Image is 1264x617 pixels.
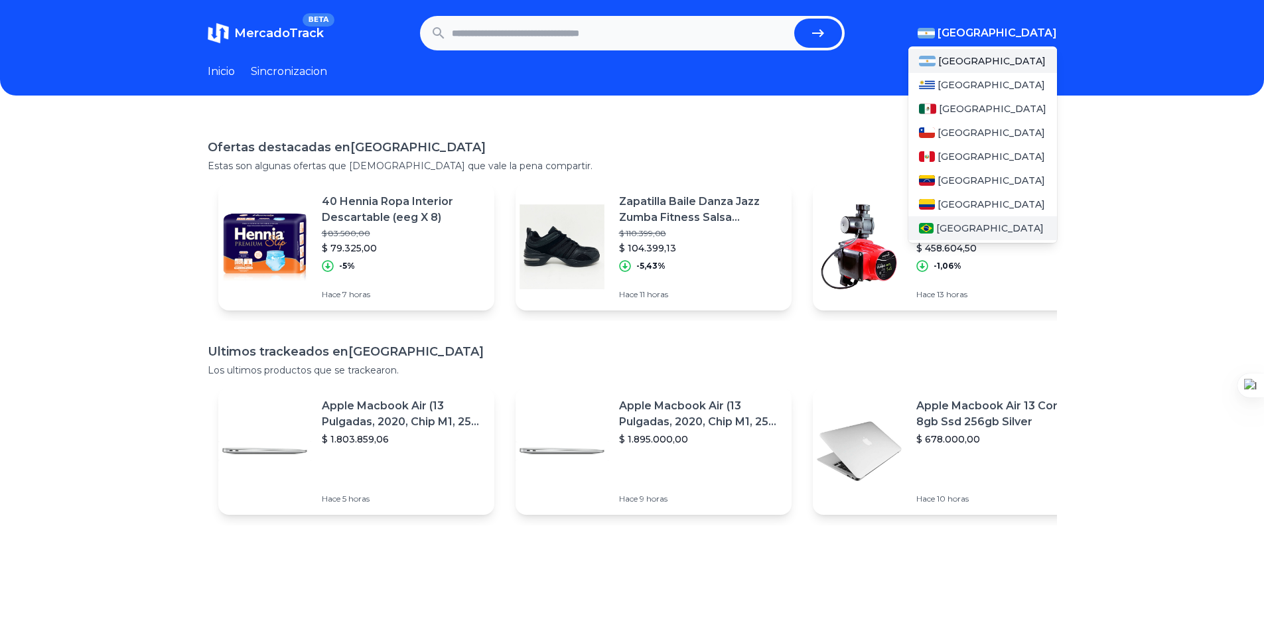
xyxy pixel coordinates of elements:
[813,405,906,498] img: Featured image
[916,433,1078,446] p: $ 678.000,00
[938,198,1045,211] span: [GEOGRAPHIC_DATA]
[813,387,1089,515] a: Featured imageApple Macbook Air 13 Core I5 8gb Ssd 256gb Silver$ 678.000,00Hace 10 horas
[916,289,1078,300] p: Hace 13 horas
[208,23,324,44] a: MercadoTrackBETA
[916,241,1078,255] p: $ 458.604,50
[908,169,1057,192] a: Venezuela[GEOGRAPHIC_DATA]
[208,23,229,44] img: MercadoTrack
[919,151,935,162] img: Peru
[208,64,235,80] a: Inicio
[322,241,484,255] p: $ 79.325,00
[619,433,781,446] p: $ 1.895.000,00
[516,183,792,310] a: Featured imageZapatilla Baile Danza Jazz Zumba Fitness Salsa C/cámara Aire$ 110.399,08$ 104.399,1...
[619,194,781,226] p: Zapatilla Baile Danza Jazz Zumba Fitness Salsa C/cámara Aire
[619,494,781,504] p: Hace 9 horas
[322,433,484,446] p: $ 1.803.859,06
[516,405,608,498] img: Featured image
[938,54,1046,68] span: [GEOGRAPHIC_DATA]
[322,494,484,504] p: Hace 5 horas
[251,64,327,80] a: Sincronizacion
[918,28,935,38] img: Argentina
[908,216,1057,240] a: Brasil[GEOGRAPHIC_DATA]
[919,127,935,138] img: Chile
[218,387,494,515] a: Featured imageApple Macbook Air (13 Pulgadas, 2020, Chip M1, 256 Gb De Ssd, 8 Gb De Ram) - Plata$...
[938,78,1045,92] span: [GEOGRAPHIC_DATA]
[916,398,1078,430] p: Apple Macbook Air 13 Core I5 8gb Ssd 256gb Silver
[908,145,1057,169] a: Peru[GEOGRAPHIC_DATA]
[322,289,484,300] p: Hace 7 horas
[516,200,608,293] img: Featured image
[938,126,1045,139] span: [GEOGRAPHIC_DATA]
[936,222,1044,235] span: [GEOGRAPHIC_DATA]
[619,398,781,430] p: Apple Macbook Air (13 Pulgadas, 2020, Chip M1, 256 Gb De Ssd, 8 Gb De Ram) - Plata
[813,183,1089,310] a: Featured imageBomba Presurizadora Rowa Tango 14 Sfl$ 463.535,73$ 458.604,50-1,06%Hace 13 horas
[919,175,935,186] img: Venezuela
[218,200,311,293] img: Featured image
[919,223,934,234] img: Brasil
[919,103,936,114] img: Mexico
[516,387,792,515] a: Featured imageApple Macbook Air (13 Pulgadas, 2020, Chip M1, 256 Gb De Ssd, 8 Gb De Ram) - Plata$...
[208,159,1057,172] p: Estas son algunas ofertas que [DEMOGRAPHIC_DATA] que vale la pena compartir.
[908,192,1057,216] a: Colombia[GEOGRAPHIC_DATA]
[908,97,1057,121] a: Mexico[GEOGRAPHIC_DATA]
[619,241,781,255] p: $ 104.399,13
[322,228,484,239] p: $ 83.500,00
[939,102,1046,115] span: [GEOGRAPHIC_DATA]
[322,194,484,226] p: 40 Hennia Ropa Interior Descartable (eeg X 8)
[619,289,781,300] p: Hace 11 horas
[908,121,1057,145] a: Chile[GEOGRAPHIC_DATA]
[934,261,961,271] p: -1,06%
[938,150,1045,163] span: [GEOGRAPHIC_DATA]
[339,261,355,271] p: -5%
[636,261,666,271] p: -5,43%
[208,364,1057,377] p: Los ultimos productos que se trackearon.
[208,138,1057,157] h1: Ofertas destacadas en [GEOGRAPHIC_DATA]
[908,73,1057,97] a: Uruguay[GEOGRAPHIC_DATA]
[813,200,906,293] img: Featured image
[908,49,1057,73] a: Argentina[GEOGRAPHIC_DATA]
[919,80,935,90] img: Uruguay
[322,398,484,430] p: Apple Macbook Air (13 Pulgadas, 2020, Chip M1, 256 Gb De Ssd, 8 Gb De Ram) - Plata
[619,228,781,239] p: $ 110.399,08
[919,199,935,210] img: Colombia
[234,26,324,40] span: MercadoTrack
[919,56,936,66] img: Argentina
[918,25,1057,41] button: [GEOGRAPHIC_DATA]
[938,174,1045,187] span: [GEOGRAPHIC_DATA]
[218,183,494,310] a: Featured image40 Hennia Ropa Interior Descartable (eeg X 8)$ 83.500,00$ 79.325,00-5%Hace 7 horas
[303,13,334,27] span: BETA
[208,342,1057,361] h1: Ultimos trackeados en [GEOGRAPHIC_DATA]
[938,25,1057,41] span: [GEOGRAPHIC_DATA]
[218,405,311,498] img: Featured image
[916,494,1078,504] p: Hace 10 horas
